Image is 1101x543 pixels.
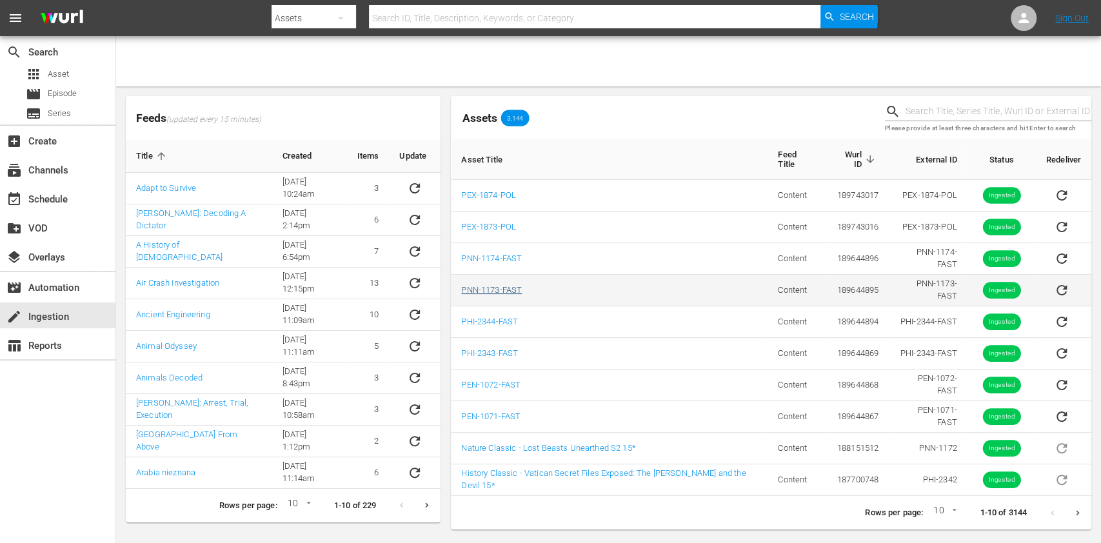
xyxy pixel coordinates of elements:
[136,373,203,382] a: Animals Decoded
[166,115,261,125] span: (updated every 15 minutes)
[347,204,390,236] td: 6
[272,236,347,268] td: [DATE] 6:54pm
[768,139,824,180] th: Feed Title
[889,401,967,433] td: PEN-1071-FAST
[889,139,967,180] th: External ID
[136,278,219,288] a: Air Crash Investigation
[824,243,889,275] td: 189644896
[982,317,1020,327] span: Ingested
[980,507,1027,519] p: 1-10 of 3144
[824,464,889,496] td: 187700748
[889,243,967,275] td: PNN-1174-FAST
[889,433,967,464] td: PNN-1172
[928,503,959,522] div: 10
[461,317,518,326] a: PHI-2344-FAST
[6,221,22,236] span: VOD
[824,275,889,306] td: 189644895
[967,139,1036,180] th: Status
[824,212,889,243] td: 189743016
[31,3,93,34] img: ans4CAIJ8jUAAAAAAAAAAAAAAAAAAAAAAAAgQb4GAAAAAAAAAAAAAAAAAAAAAAAAJMjXAAAAAAAAAAAAAAAAAAAAAAAAgAT5G...
[768,338,824,370] td: Content
[768,370,824,401] td: Content
[982,475,1020,485] span: Ingested
[461,190,516,200] a: PEX-1874-POL
[1046,442,1077,452] span: Asset is in future lineups. Remove all episodes that contain this asset before redelivering
[835,150,878,169] span: Wurl ID
[26,86,41,102] span: Episode
[461,253,522,263] a: PNN-1174-FAST
[6,280,22,295] span: Automation
[272,299,347,331] td: [DATE] 11:09am
[347,362,390,394] td: 3
[461,348,518,358] a: PHI-2343-FAST
[272,426,347,457] td: [DATE] 1:12pm
[768,243,824,275] td: Content
[6,44,22,60] span: Search
[1065,500,1090,526] button: Next page
[461,222,516,232] a: PEX-1873-POL
[768,306,824,338] td: Content
[889,338,967,370] td: PHI-2343-FAST
[347,236,390,268] td: 7
[461,443,635,453] a: Nature Classic - Lost Beasts Unearthed S2 15*
[889,306,967,338] td: PHI-2344-FAST
[347,173,390,204] td: 3
[219,500,277,512] p: Rows per page:
[982,412,1020,422] span: Ingested
[136,240,223,262] a: A History of [DEMOGRAPHIC_DATA]
[6,192,22,207] span: Schedule
[461,285,522,295] a: PNN-1173-FAST
[272,394,347,426] td: [DATE] 10:58am
[824,370,889,401] td: 189644868
[347,140,390,173] th: Items
[889,370,967,401] td: PEN-1072-FAST
[272,204,347,236] td: [DATE] 2:14pm
[885,123,1091,134] p: Please provide at least three characters and hit Enter to search
[865,507,923,519] p: Rows per page:
[461,153,519,165] span: Asset Title
[768,275,824,306] td: Content
[283,496,313,515] div: 10
[982,254,1020,264] span: Ingested
[347,426,390,457] td: 2
[126,108,441,129] span: Feeds
[461,411,521,421] a: PEN-1071-FAST
[982,222,1020,232] span: Ingested
[347,457,390,489] td: 6
[982,191,1020,201] span: Ingested
[1046,474,1077,484] span: Asset is in future lineups. Remove all episodes that contain this asset before redelivering
[48,68,69,81] span: Asset
[272,173,347,204] td: [DATE] 10:24am
[1055,13,1089,23] a: Sign Out
[451,139,1091,496] table: sticky table
[824,401,889,433] td: 189644867
[982,380,1020,390] span: Ingested
[48,87,77,100] span: Episode
[768,401,824,433] td: Content
[889,212,967,243] td: PEX-1873-POL
[820,5,877,28] button: Search
[6,163,22,178] span: Channels
[272,331,347,362] td: [DATE] 11:11am
[824,306,889,338] td: 189644894
[6,250,22,265] span: Overlays
[906,102,1091,121] input: Search Title, Series Title, Wurl ID or External ID
[136,341,197,351] a: Animal Odyssey
[824,338,889,370] td: 189644869
[768,464,824,496] td: Content
[889,464,967,496] td: PHI-2342
[982,286,1020,295] span: Ingested
[982,444,1020,453] span: Ingested
[462,112,497,124] span: Assets
[272,457,347,489] td: [DATE] 11:14am
[347,394,390,426] td: 3
[889,275,967,306] td: PNN-1173-FAST
[26,106,41,121] span: Series
[768,180,824,212] td: Content
[8,10,23,26] span: menu
[824,180,889,212] td: 189743017
[136,468,195,477] a: Arabia nieznana
[824,433,889,464] td: 188151512
[283,150,329,162] span: Created
[768,212,824,243] td: Content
